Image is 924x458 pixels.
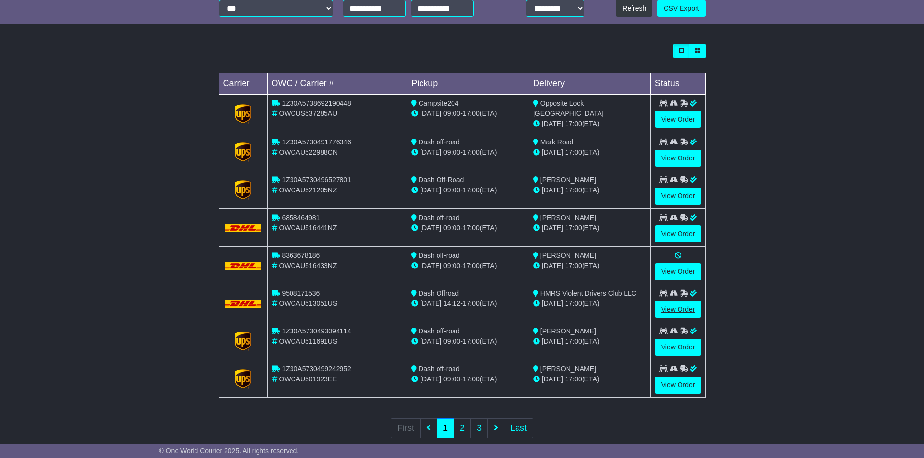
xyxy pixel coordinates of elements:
span: Dash off-road [419,252,460,259]
span: [DATE] [420,300,441,307]
span: OWCAU516441NZ [279,224,337,232]
span: 09:00 [443,148,460,156]
span: [DATE] [542,300,563,307]
img: GetCarrierServiceLogo [235,104,251,124]
span: 09:00 [443,375,460,383]
a: 3 [470,418,488,438]
span: 17:00 [463,110,480,117]
div: (ETA) [533,223,647,233]
span: HMRS Violent Drivers Club LLC [540,289,636,297]
div: - (ETA) [411,374,525,384]
td: OWC / Carrier # [267,73,407,95]
span: 17:00 [565,224,582,232]
a: View Order [655,150,701,167]
div: (ETA) [533,147,647,158]
span: [DATE] [542,337,563,345]
span: Campsite204 [419,99,459,107]
div: (ETA) [533,119,647,129]
div: - (ETA) [411,299,525,309]
span: OWCUS537285AU [279,110,337,117]
span: [PERSON_NAME] [540,252,596,259]
span: [DATE] [420,148,441,156]
span: 09:00 [443,337,460,345]
a: View Order [655,377,701,394]
span: 17:00 [463,300,480,307]
span: [DATE] [420,186,441,194]
span: Dash off-road [419,365,460,373]
a: View Order [655,188,701,205]
span: [DATE] [542,375,563,383]
span: 1Z30A5738692190448 [282,99,351,107]
span: [PERSON_NAME] [540,327,596,335]
span: [DATE] [542,262,563,269]
span: Dash off-road [419,138,460,146]
span: 17:00 [565,186,582,194]
span: 17:00 [463,337,480,345]
a: 2 [454,418,471,438]
td: Delivery [529,73,650,95]
span: Opposite Lock [GEOGRAPHIC_DATA] [533,99,604,117]
a: View Order [655,339,701,356]
span: 17:00 [565,262,582,269]
span: 17:00 [463,262,480,269]
a: View Order [655,263,701,280]
div: (ETA) [533,374,647,384]
div: (ETA) [533,261,647,271]
div: - (ETA) [411,261,525,271]
span: 17:00 [565,337,582,345]
span: [DATE] [420,337,441,345]
img: GetCarrierServiceLogo [235,180,251,200]
div: - (ETA) [411,223,525,233]
span: [PERSON_NAME] [540,214,596,221]
div: - (ETA) [411,109,525,119]
img: GetCarrierServiceLogo [235,142,251,162]
span: Dash off-road [419,327,460,335]
div: (ETA) [533,185,647,195]
img: GetCarrierServiceLogo [235,369,251,389]
span: Dash off-road [419,214,460,221]
span: 17:00 [463,224,480,232]
span: 17:00 [565,148,582,156]
span: OWCAU513051US [279,300,337,307]
span: 14:12 [443,300,460,307]
span: 17:00 [463,375,480,383]
span: Dash Offroad [419,289,459,297]
span: 1Z30A5730493094114 [282,327,351,335]
a: View Order [655,225,701,242]
span: [DATE] [542,120,563,127]
td: Carrier [219,73,267,95]
span: [DATE] [542,148,563,156]
span: 1Z30A5730491776346 [282,138,351,146]
span: [DATE] [420,262,441,269]
img: DHL.png [225,262,261,269]
div: - (ETA) [411,185,525,195]
a: Last [504,418,533,438]
img: DHL.png [225,300,261,307]
img: GetCarrierServiceLogo [235,332,251,351]
span: OWCAU522988CN [279,148,338,156]
span: 09:00 [443,224,460,232]
div: (ETA) [533,299,647,309]
span: 17:00 [463,186,480,194]
span: OWCAU516433NZ [279,262,337,269]
a: View Order [655,301,701,318]
span: Dash Off-Road [419,176,464,184]
a: 1 [437,418,454,438]
div: - (ETA) [411,336,525,347]
span: [DATE] [420,224,441,232]
a: View Order [655,111,701,128]
span: 9508171536 [282,289,320,297]
span: [DATE] [420,375,441,383]
span: 17:00 [565,120,582,127]
span: 09:00 [443,110,460,117]
span: OWCAU521205NZ [279,186,337,194]
span: [DATE] [420,110,441,117]
span: [DATE] [542,186,563,194]
span: 8363678186 [282,252,320,259]
span: 09:00 [443,186,460,194]
span: 17:00 [565,300,582,307]
div: - (ETA) [411,147,525,158]
span: OWCAU501923EE [279,375,337,383]
img: DHL.png [225,224,261,232]
td: Status [650,73,705,95]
